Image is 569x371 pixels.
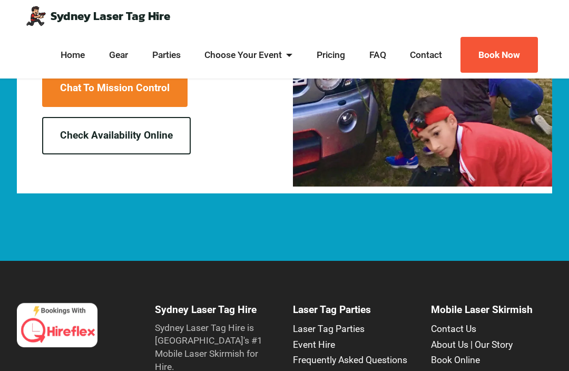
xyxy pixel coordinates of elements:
[293,304,371,316] strong: Laser Tag Parties
[25,5,46,26] img: Mobile Laser Tag Parties Sydney
[314,48,348,62] a: Pricing
[431,339,513,350] a: About Us | Our Story
[460,37,538,73] a: Book Now
[431,324,476,334] a: Contact Us
[293,339,335,350] a: Event Hire
[51,10,170,22] a: Sydney Laser Tag Hire
[17,303,97,347] img: HireFlex Jumping Castle Booking System
[42,117,191,154] a: Check Availability Online
[366,48,389,62] a: FAQ
[431,355,480,365] a: Book Online
[106,48,131,62] a: Gear
[149,48,183,62] a: Parties
[293,355,407,365] a: Frequently Asked Questions
[407,48,445,62] a: Contact
[155,304,257,316] strong: Sydney Laser Tag Hire
[431,304,533,316] strong: Mobile Laser Skirmish
[293,324,365,334] a: Laser Tag Parties
[42,70,188,107] a: Chat To Mission Control
[58,48,88,62] a: Home
[202,48,296,62] a: Choose Your Event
